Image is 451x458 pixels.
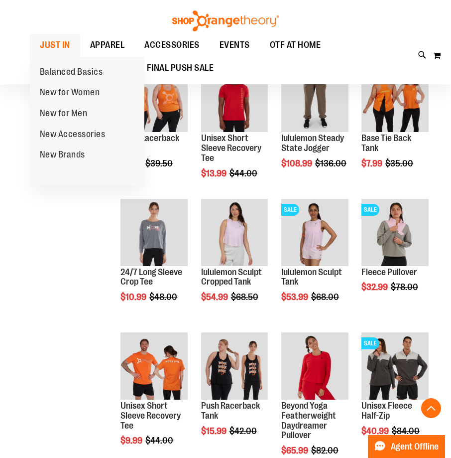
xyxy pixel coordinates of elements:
[361,158,384,168] span: $7.99
[361,282,389,292] span: $32.99
[120,332,188,400] img: Product image for Unisex Short Sleeve Recovery Tee
[201,199,268,266] img: lululemon Sculpt Cropped Tank
[391,442,439,452] span: Agent Offline
[120,292,148,302] span: $10.99
[120,199,188,266] img: Product image for 24/7 Long Sleeve Crop Tee
[201,168,228,178] span: $13.99
[196,60,273,203] div: product
[281,267,342,287] a: lululemon Sculpt Tank
[120,65,188,132] img: Product image for Base Racerback Tank
[201,133,261,163] a: Unisex Short Sleeve Recovery Tee
[385,158,415,168] span: $35.00
[40,87,100,100] span: New for Women
[368,435,445,458] button: Agent Offline
[144,34,200,56] span: ACCESSORIES
[361,332,429,401] a: Product image for Unisex Fleece Half ZipSALE
[311,292,340,302] span: $68.00
[147,57,214,79] span: FINAL PUSH SALE
[201,199,268,268] a: lululemon Sculpt Cropped Tank
[315,158,348,168] span: $136.00
[201,426,228,436] span: $15.99
[201,65,268,132] img: Product image for Unisex Short Sleeve Recovery Tee
[201,65,268,134] a: Product image for Unisex Short Sleeve Recovery Tee
[281,332,348,400] img: Product image for Beyond Yoga Featherweight Daydreamer Pullover
[356,60,434,193] div: product
[201,292,229,302] span: $54.99
[361,337,379,349] span: SALE
[281,401,336,440] a: Beyond Yoga Featherweight Daydreamer Pullover
[120,267,182,287] a: 24/7 Long Sleeve Crop Tee
[361,204,379,216] span: SALE
[120,65,188,134] a: Product image for Base Racerback TankSALE
[281,292,310,302] span: $53.99
[171,10,280,31] img: Shop Orangetheory
[115,194,193,327] div: product
[392,426,421,436] span: $84.00
[40,108,88,121] span: New for Men
[270,34,321,56] span: OTF AT HOME
[220,34,250,56] span: EVENTS
[281,446,310,456] span: $65.99
[201,332,268,401] a: Product image for Push Racerback Tank
[361,133,411,153] a: Base Tie Back Tank
[281,133,344,153] a: lululemon Steady State Jogger
[361,332,429,400] img: Product image for Unisex Fleece Half Zip
[201,267,262,287] a: lululemon Sculpt Cropped Tank
[40,129,106,142] span: New Accessories
[149,292,179,302] span: $48.00
[281,199,348,268] a: Main Image of 1538347SALE
[311,446,340,456] span: $82.00
[361,267,417,277] a: Fleece Pullover
[281,204,299,216] span: SALE
[391,282,420,292] span: $78.00
[196,194,273,327] div: product
[229,426,258,436] span: $42.00
[361,401,412,421] a: Unisex Fleece Half-Zip
[361,426,390,436] span: $40.99
[281,158,314,168] span: $108.99
[361,65,429,132] img: Product image for Base Tie Back Tank
[40,34,70,56] span: JUST IN
[120,332,188,401] a: Product image for Unisex Short Sleeve Recovery Tee
[231,292,260,302] span: $68.50
[120,133,179,153] a: Base Racerback Tank
[356,194,434,318] div: product
[421,398,441,418] button: Back To Top
[361,199,429,266] img: Product image for Fleece Pullover
[90,34,125,56] span: APPAREL
[120,401,181,431] a: Unisex Short Sleeve Recovery Tee
[145,436,175,446] span: $44.00
[281,332,348,401] a: Product image for Beyond Yoga Featherweight Daydreamer Pullover
[145,158,174,168] span: $39.50
[276,60,353,193] div: product
[281,65,348,134] a: lululemon Steady State JoggerSALE
[120,199,188,268] a: Product image for 24/7 Long Sleeve Crop Tee
[115,60,193,193] div: product
[120,436,144,446] span: $9.99
[361,199,429,268] a: Product image for Fleece PulloverSALE
[40,67,103,79] span: Balanced Basics
[276,194,353,327] div: product
[229,168,259,178] span: $44.00
[201,401,260,421] a: Push Racerback Tank
[361,65,429,134] a: Product image for Base Tie Back TankSALE
[40,150,85,162] span: New Brands
[281,65,348,132] img: lululemon Steady State Jogger
[281,199,348,266] img: Main Image of 1538347
[201,332,268,400] img: Product image for Push Racerback Tank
